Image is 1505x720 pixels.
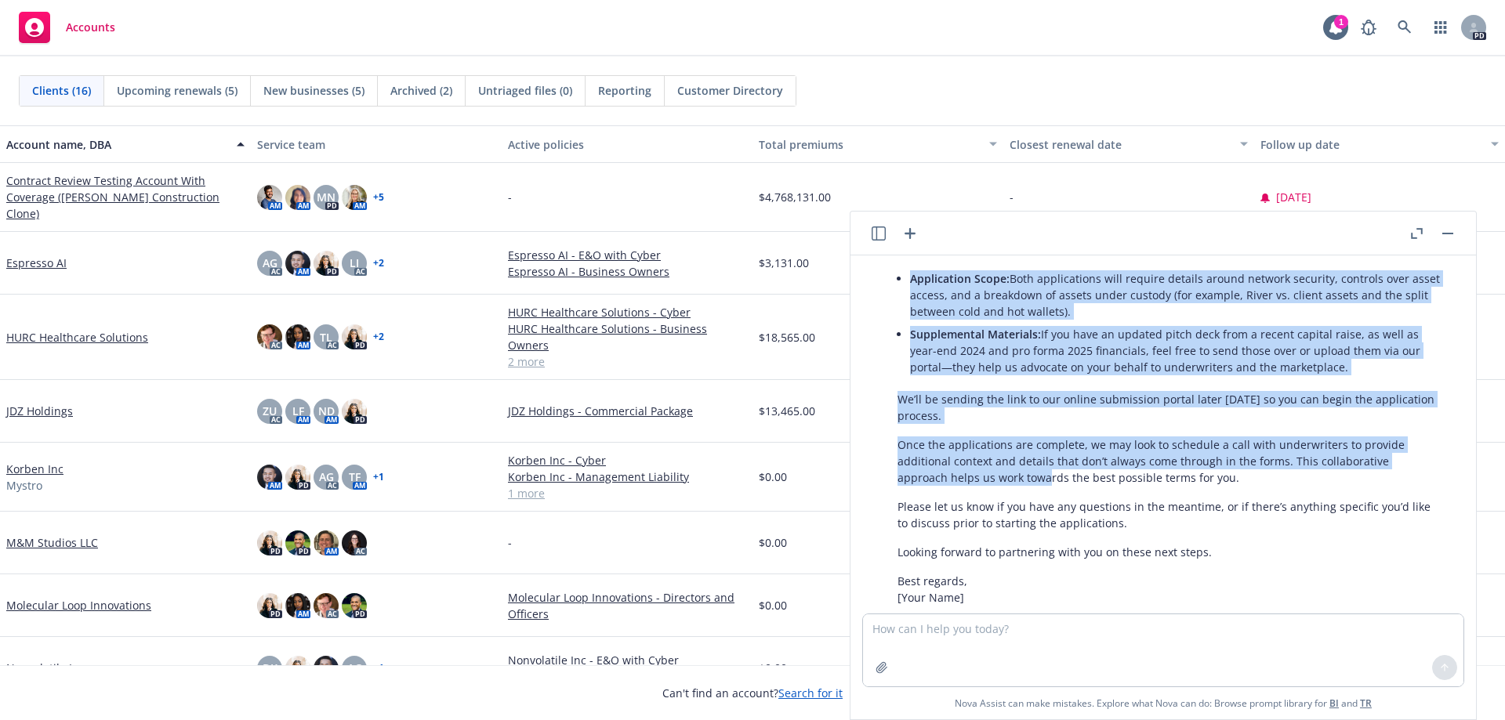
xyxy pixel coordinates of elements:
[910,327,1041,342] span: Supplemental Materials:
[759,136,980,153] div: Total premiums
[508,534,512,551] span: -
[508,403,746,419] a: JDZ Holdings - Commercial Package
[13,5,121,49] a: Accounts
[6,255,67,271] a: Espresso AI
[662,685,843,701] span: Can't find an account?
[257,593,282,618] img: photo
[508,452,746,469] a: Korben Inc - Cyber
[910,323,1442,378] li: If you have an updated pitch deck from a recent capital raise, as well as year-end 2024 and pro f...
[32,82,91,99] span: Clients (16)
[1260,136,1481,153] div: Follow up date
[6,136,227,153] div: Account name, DBA
[6,403,73,419] a: JDZ Holdings
[898,391,1442,424] p: We’ll be sending the link to our online submission portal later [DATE] so you can begin the appli...
[759,403,815,419] span: $13,465.00
[1425,12,1456,43] a: Switch app
[342,185,367,210] img: photo
[257,185,282,210] img: photo
[257,530,282,555] img: photo
[390,82,452,99] span: Archived (2)
[285,185,310,210] img: photo
[759,660,787,676] span: $0.00
[1276,189,1311,205] span: [DATE]
[257,136,495,153] div: Service team
[1003,125,1254,163] button: Closest renewal date
[6,461,63,477] a: Korben Inc
[955,687,1372,719] span: Nova Assist can make mistakes. Explore what Nova can do: Browse prompt library for and
[318,403,335,419] span: ND
[257,324,282,349] img: photo
[373,193,384,202] a: + 5
[285,251,310,276] img: photo
[508,263,746,280] a: Espresso AI - Business Owners
[898,436,1442,486] p: Once the applications are complete, we may look to schedule a call with underwriters to provide a...
[6,329,148,346] a: HURC Healthcare Solutions
[1010,136,1231,153] div: Closest renewal date
[373,664,384,673] a: + 1
[285,530,310,555] img: photo
[508,189,512,205] span: -
[251,125,502,163] button: Service team
[759,534,787,551] span: $0.00
[342,399,367,424] img: photo
[508,320,746,353] a: HURC Healthcare Solutions - Business Owners
[320,329,332,346] span: TL
[66,21,115,34] span: Accounts
[508,136,746,153] div: Active policies
[508,304,746,320] a: HURC Healthcare Solutions - Cyber
[1389,12,1420,43] a: Search
[6,597,151,613] a: Molecular Loop Innovations
[285,465,310,490] img: photo
[263,255,277,271] span: AG
[317,189,335,205] span: MN
[1360,696,1372,710] a: TR
[263,660,277,676] span: DK
[373,472,384,482] a: + 1
[778,686,843,700] a: Search for it
[285,593,310,618] img: photo
[508,652,746,668] a: Nonvolatile Inc - E&O with Cyber
[508,247,746,263] a: Espresso AI - E&O with Cyber
[285,324,310,349] img: photo
[373,259,384,268] a: + 2
[257,465,282,490] img: photo
[759,329,815,346] span: $18,565.00
[759,189,831,205] span: $4,768,131.00
[319,469,334,485] span: AG
[508,589,746,622] a: Molecular Loop Innovations - Directors and Officers
[1334,15,1348,29] div: 1
[314,656,339,681] img: photo
[478,82,572,99] span: Untriaged files (0)
[6,534,98,551] a: M&M Studios LLC
[752,125,1003,163] button: Total premiums
[677,82,783,99] span: Customer Directory
[314,251,339,276] img: photo
[314,593,339,618] img: photo
[263,403,277,419] span: ZU
[898,573,1442,606] p: Best regards, [Your Name]
[285,656,310,681] img: photo
[342,593,367,618] img: photo
[342,324,367,349] img: photo
[759,597,787,613] span: $0.00
[1254,125,1505,163] button: Follow up date
[1353,12,1384,43] a: Report a Bug
[6,172,245,222] a: Contract Review Testing Account With Coverage ([PERSON_NAME] Construction Clone)
[263,82,364,99] span: New businesses (5)
[292,403,304,419] span: LF
[6,477,42,494] span: Mystro
[759,469,787,485] span: $0.00
[1010,189,1014,205] span: -
[598,82,651,99] span: Reporting
[1329,696,1339,710] a: BI
[910,267,1442,323] li: Both applications will require details around network security, controls over asset access, and a...
[910,271,1010,286] span: Application Scope:
[898,498,1442,531] p: Please let us know if you have any questions in the meantime, or if there’s anything specific you...
[898,544,1442,560] p: Looking forward to partnering with you on these next steps.
[508,469,746,485] a: Korben Inc - Management Liability
[373,332,384,342] a: + 2
[508,485,746,501] a: 1 more
[349,469,361,485] span: TF
[347,660,362,676] span: AG
[759,255,809,271] span: $3,131.00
